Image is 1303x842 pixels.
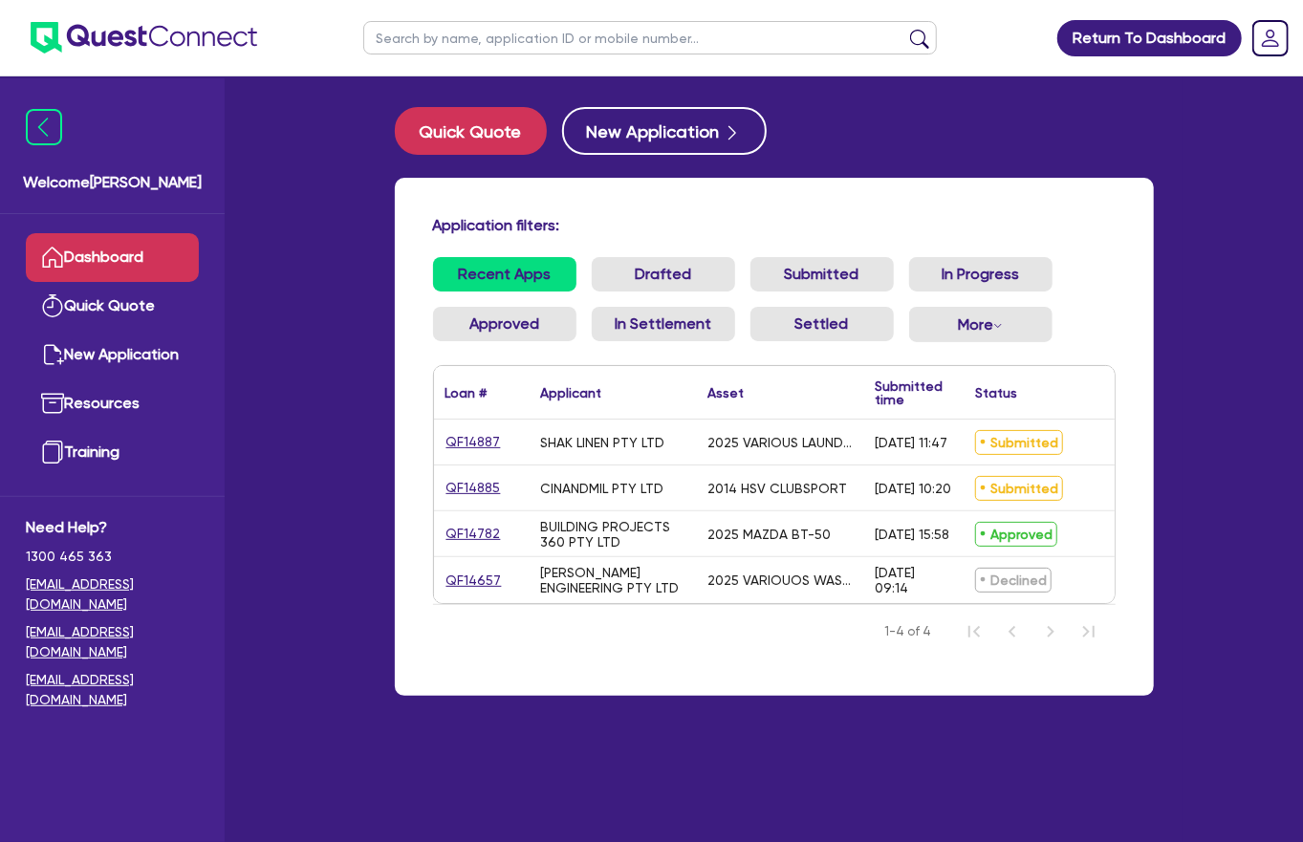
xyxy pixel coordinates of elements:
[445,431,502,453] a: QF14887
[26,379,199,428] a: Resources
[445,477,502,499] a: QF14885
[876,527,950,542] div: [DATE] 15:58
[31,22,257,54] img: quest-connect-logo-blue
[363,21,937,54] input: Search by name, application ID or mobile number...
[395,107,562,155] a: Quick Quote
[876,481,952,496] div: [DATE] 10:20
[41,343,64,366] img: new-application
[395,107,547,155] button: Quick Quote
[876,435,948,450] div: [DATE] 11:47
[1032,613,1070,651] button: Next Page
[592,307,735,341] a: In Settlement
[541,386,602,399] div: Applicant
[26,670,199,710] a: [EMAIL_ADDRESS][DOMAIN_NAME]
[562,107,767,155] button: New Application
[1070,613,1108,651] button: Last Page
[26,516,199,539] span: Need Help?
[750,257,894,291] a: Submitted
[975,476,1063,501] span: Submitted
[41,392,64,415] img: resources
[541,519,685,550] div: BUILDING PROJECTS 360 PTY LTD
[26,428,199,477] a: Training
[541,481,664,496] div: CINANDMIL PTY LTD
[750,307,894,341] a: Settled
[708,386,745,399] div: Asset
[975,386,1017,399] div: Status
[592,257,735,291] a: Drafted
[909,307,1053,342] button: Dropdown toggle
[708,435,853,450] div: 2025 VARIOUS LAUNDRY EQUIPMENT TBA
[541,435,665,450] div: SHAK LINEN PTY LTD
[1246,13,1295,63] a: Dropdown toggle
[26,109,62,145] img: icon-menu-close
[708,527,832,542] div: 2025 MAZDA BT-50
[26,547,199,567] span: 1300 465 363
[445,570,503,592] a: QF14657
[909,257,1053,291] a: In Progress
[885,622,932,641] span: 1-4 of 4
[445,523,502,545] a: QF14782
[41,441,64,464] img: training
[1057,20,1242,56] a: Return To Dashboard
[26,282,199,331] a: Quick Quote
[708,481,848,496] div: 2014 HSV CLUBSPORT
[876,379,944,406] div: Submitted time
[975,430,1063,455] span: Submitted
[993,613,1032,651] button: Previous Page
[26,622,199,662] a: [EMAIL_ADDRESS][DOMAIN_NAME]
[433,216,1116,234] h4: Application filters:
[975,522,1057,547] span: Approved
[433,307,576,341] a: Approved
[433,257,576,291] a: Recent Apps
[541,565,685,595] div: [PERSON_NAME] ENGINEERING PTY LTD
[876,565,952,595] div: [DATE] 09:14
[955,613,993,651] button: First Page
[445,386,488,399] div: Loan #
[26,331,199,379] a: New Application
[708,572,853,588] div: 2025 VARIOUOS WASHING MACHINES
[26,233,199,282] a: Dashboard
[41,294,64,317] img: quick-quote
[26,574,199,615] a: [EMAIL_ADDRESS][DOMAIN_NAME]
[975,568,1052,593] span: Declined
[23,171,202,194] span: Welcome [PERSON_NAME]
